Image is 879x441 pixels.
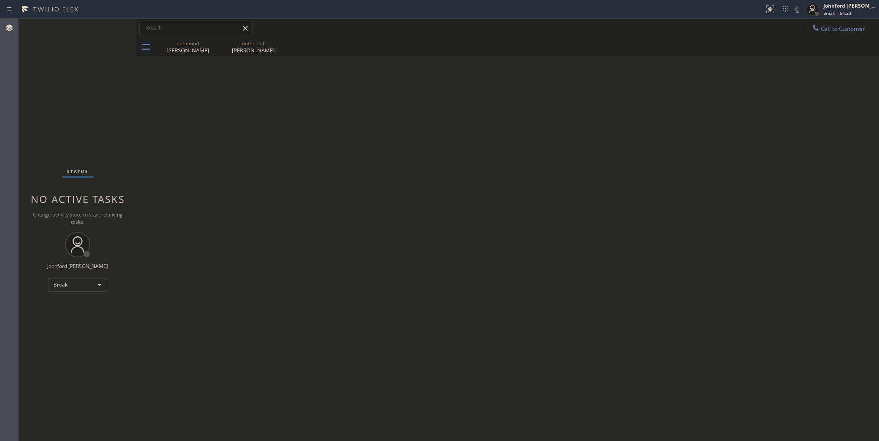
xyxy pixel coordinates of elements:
[221,46,285,54] div: [PERSON_NAME]
[47,262,108,270] div: Johnford [PERSON_NAME]
[221,40,285,46] div: outbound
[221,38,285,57] div: Linda Greenberg
[806,21,871,37] button: Call to Customer
[791,3,803,15] button: Mute
[156,46,220,54] div: [PERSON_NAME]
[823,10,851,16] span: Break | 54:20
[31,192,125,206] span: No active tasks
[821,25,865,32] span: Call to Customer
[140,21,253,35] input: Search
[48,278,107,292] div: Break
[67,168,89,174] span: Status
[156,40,220,46] div: outbound
[823,2,876,9] div: Johnford [PERSON_NAME]
[33,211,123,225] span: Change activity state to start receiving tasks.
[156,38,220,57] div: Linda Greenberg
